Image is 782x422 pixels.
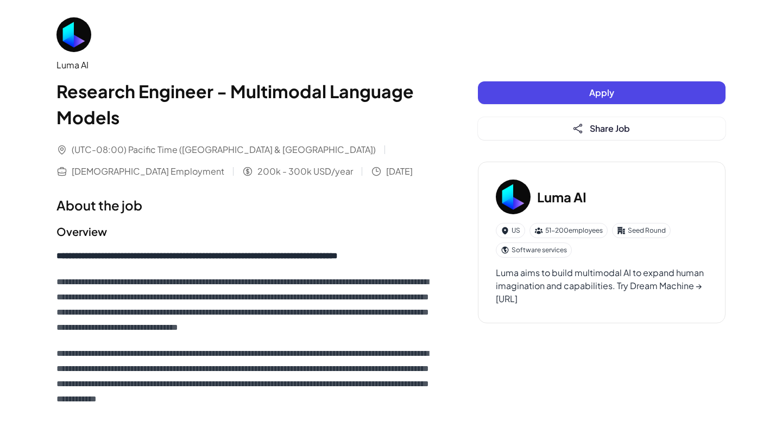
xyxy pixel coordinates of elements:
h2: Overview [56,223,434,240]
div: Seed Round [612,223,671,238]
button: Apply [478,81,726,104]
span: [DEMOGRAPHIC_DATA] Employment [72,165,224,178]
div: US [496,223,525,238]
img: Lu [496,180,531,214]
div: Software services [496,242,572,258]
img: Lu [56,17,91,52]
span: [DATE] [386,165,413,178]
span: Share Job [590,123,630,134]
button: Share Job [478,117,726,140]
h1: Research Engineer - Multimodal Language Models [56,78,434,130]
span: 200k - 300k USD/year [257,165,353,178]
div: Luma aims to build multimodal AI to expand human imagination and capabilities. Try Dream Machine ... [496,266,708,305]
span: (UTC-08:00) Pacific Time ([GEOGRAPHIC_DATA] & [GEOGRAPHIC_DATA]) [72,143,376,156]
span: Apply [589,87,614,98]
h1: About the job [56,195,434,215]
h3: Luma AI [537,187,586,207]
div: 51-200 employees [529,223,608,238]
div: Luma AI [56,59,434,72]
